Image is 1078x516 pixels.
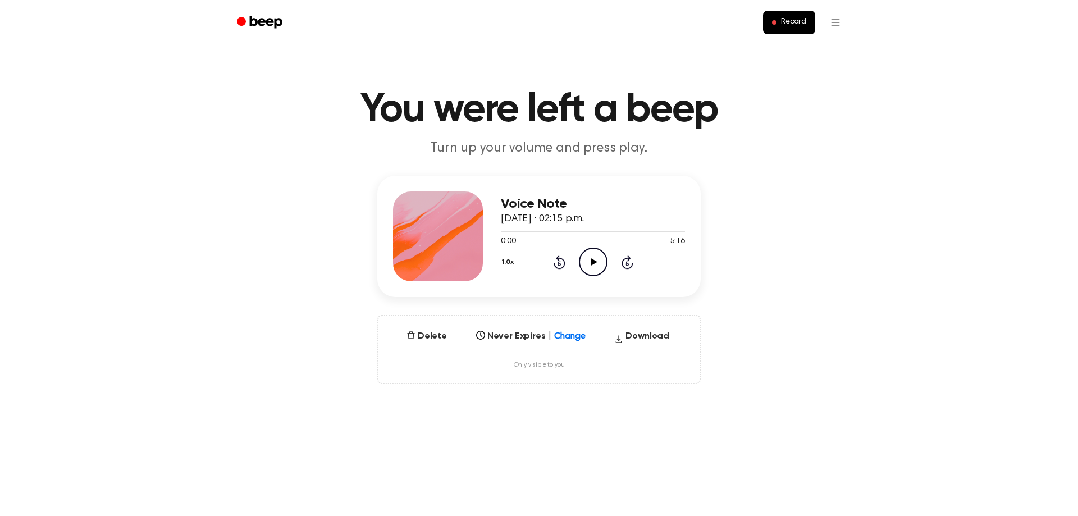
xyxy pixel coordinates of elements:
button: Open menu [822,9,849,36]
h1: You were left a beep [252,90,826,130]
h3: Voice Note [501,197,685,212]
span: 0:00 [501,236,515,248]
button: 1.0x [501,253,518,272]
span: [DATE] · 02:15 p.m. [501,214,584,224]
span: 5:16 [670,236,685,248]
button: Record [763,11,815,34]
span: Only visible to you [514,361,565,369]
span: Record [781,17,806,28]
p: Turn up your volume and press play. [323,139,755,158]
button: Delete [402,330,451,343]
a: Beep [229,12,293,34]
button: Download [610,330,674,348]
